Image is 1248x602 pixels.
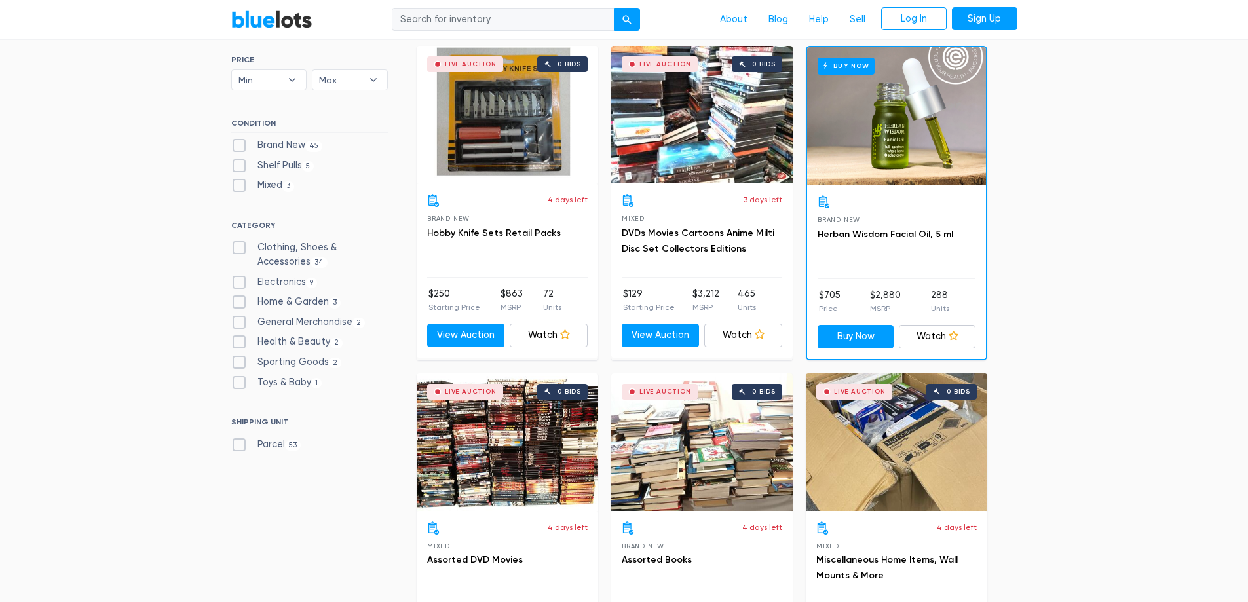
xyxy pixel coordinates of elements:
label: Shelf Pulls [231,159,314,173]
p: 4 days left [548,194,588,206]
span: 3 [282,181,295,192]
div: 0 bids [558,388,581,395]
a: Buy Now [818,325,894,348]
a: Assorted Books [622,554,692,565]
a: Assorted DVD Movies [427,554,523,565]
div: Live Auction [834,388,886,395]
span: 2 [352,318,366,328]
label: Health & Beauty [231,335,343,349]
li: $2,880 [870,288,901,314]
a: Miscellaneous Home Items, Wall Mounts & More [816,554,958,581]
span: 9 [306,278,318,288]
span: 34 [311,257,328,268]
li: 72 [543,287,561,313]
a: Sell [839,7,876,32]
h6: PRICE [231,55,388,64]
a: View Auction [427,324,505,347]
a: Live Auction 0 bids [611,373,793,511]
span: Min [238,70,282,90]
p: Units [738,301,756,313]
a: BlueLots [231,10,312,29]
a: Watch [510,324,588,347]
label: Home & Garden [231,295,341,309]
p: MSRP [501,301,523,313]
a: Live Auction 0 bids [417,373,598,511]
label: Electronics [231,275,318,290]
span: Mixed [622,215,645,222]
label: Sporting Goods [231,355,342,369]
a: Live Auction 0 bids [417,46,598,183]
span: Brand New [818,216,860,223]
a: About [709,7,758,32]
b: ▾ [278,70,306,90]
p: Price [819,303,841,314]
label: General Merchandise [231,315,366,329]
a: Live Auction 0 bids [806,373,987,511]
span: Max [319,70,362,90]
p: Units [931,303,949,314]
li: $705 [819,288,841,314]
a: DVDs Movies Cartoons Anime Milti Disc Set Collectors Editions [622,227,774,254]
input: Search for inventory [392,8,615,31]
span: 3 [329,297,341,308]
li: $3,212 [692,287,719,313]
div: Live Auction [445,388,497,395]
div: Live Auction [639,61,691,67]
p: Starting Price [623,301,675,313]
span: 53 [285,440,301,451]
span: 2 [329,358,342,368]
p: 4 days left [548,521,588,533]
a: Watch [704,324,782,347]
li: $250 [428,287,480,313]
a: Watch [899,325,975,348]
li: $129 [623,287,675,313]
a: Live Auction 0 bids [611,46,793,183]
li: 288 [931,288,949,314]
div: 0 bids [558,61,581,67]
span: 1 [311,378,322,388]
h6: SHIPPING UNIT [231,417,388,432]
a: Help [799,7,839,32]
label: Brand New [231,138,323,153]
p: 4 days left [742,521,782,533]
p: MSRP [870,303,901,314]
li: $863 [501,287,523,313]
a: Buy Now [807,47,986,185]
span: Brand New [622,542,664,550]
a: View Auction [622,324,700,347]
p: Starting Price [428,301,480,313]
span: Mixed [427,542,450,550]
h6: CATEGORY [231,221,388,235]
b: ▾ [360,70,387,90]
div: 0 bids [752,388,776,395]
span: Brand New [427,215,470,222]
a: Blog [758,7,799,32]
p: 3 days left [744,194,782,206]
h6: CONDITION [231,119,388,133]
div: Live Auction [639,388,691,395]
div: 0 bids [752,61,776,67]
a: Log In [881,7,947,31]
div: Live Auction [445,61,497,67]
span: 5 [302,161,314,172]
span: 2 [330,338,343,348]
a: Hobby Knife Sets Retail Packs [427,227,561,238]
label: Mixed [231,178,295,193]
h6: Buy Now [818,58,875,74]
p: MSRP [692,301,719,313]
a: Herban Wisdom Facial Oil, 5 ml [818,229,953,240]
a: Sign Up [952,7,1017,31]
li: 465 [738,287,756,313]
p: 4 days left [937,521,977,533]
label: Toys & Baby [231,375,322,390]
span: Mixed [816,542,839,550]
label: Clothing, Shoes & Accessories [231,240,388,269]
span: 45 [305,141,323,151]
p: Units [543,301,561,313]
div: 0 bids [947,388,970,395]
label: Parcel [231,438,301,452]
